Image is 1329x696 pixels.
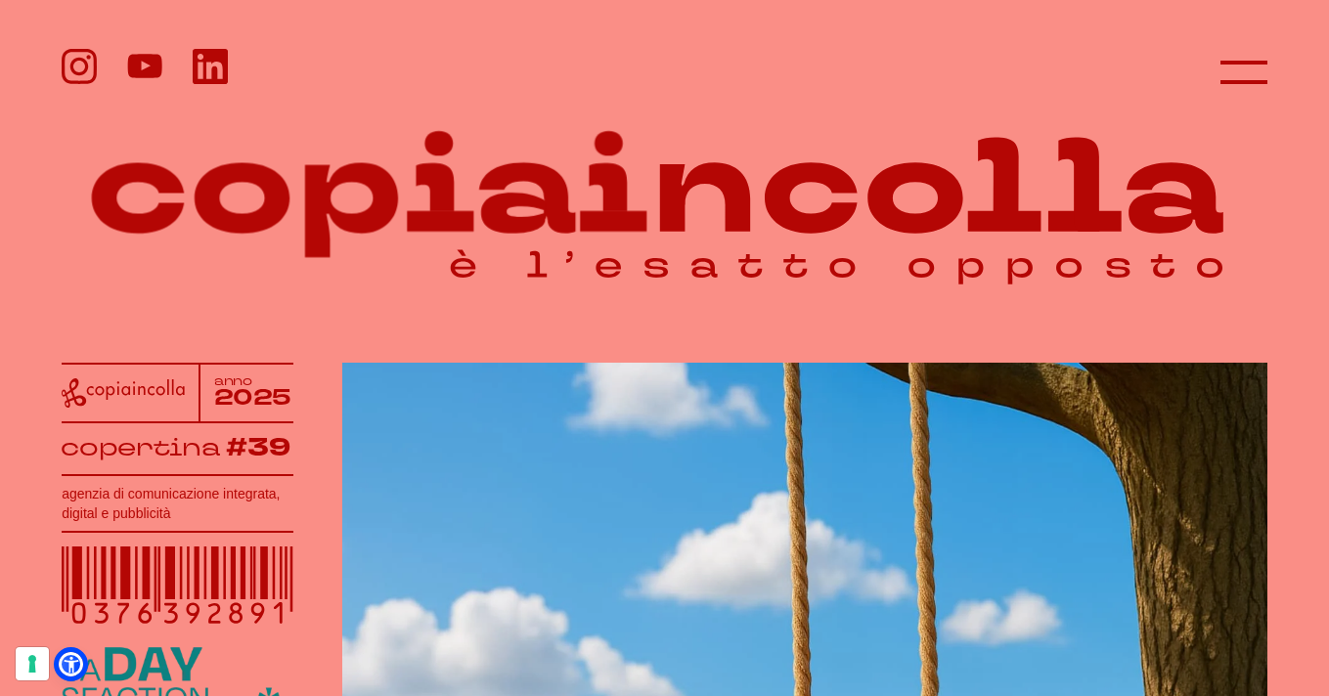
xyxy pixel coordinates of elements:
[214,383,293,413] tspan: 2025
[214,372,253,389] tspan: anno
[62,484,292,523] h1: agenzia di comunicazione integrata, digital e pubblicità
[61,430,222,461] tspan: copertina
[227,430,291,464] tspan: #39
[59,652,83,676] a: Open Accessibility Menu
[16,647,49,680] button: Le tue preferenze relative al consenso per le tecnologie di tracciamento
